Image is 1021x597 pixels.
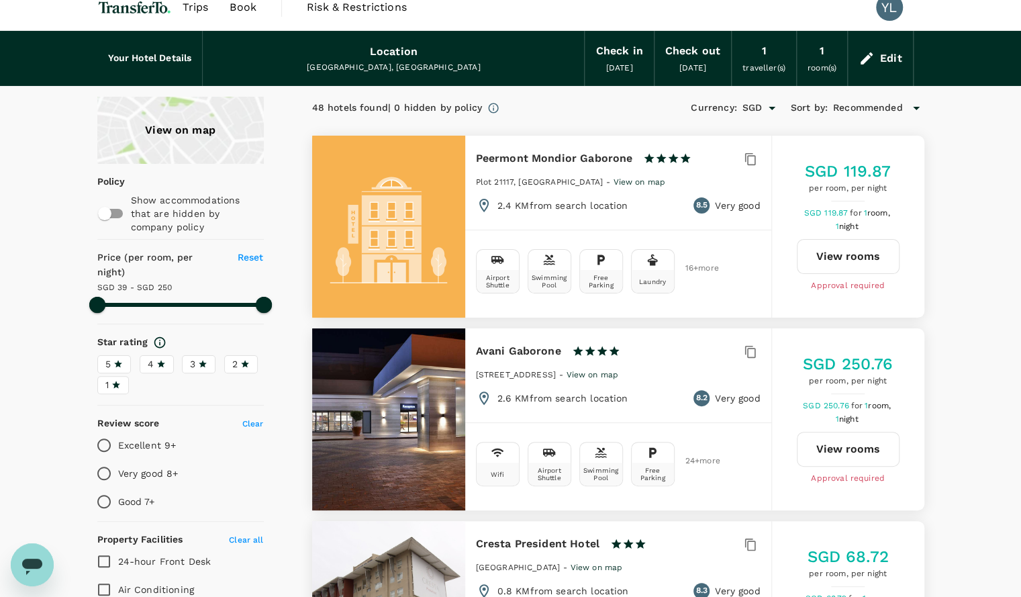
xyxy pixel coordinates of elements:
[97,97,264,164] a: View on map
[118,556,211,567] span: 24-hour Front Desk
[559,370,566,379] span: -
[476,563,561,572] span: [GEOGRAPHIC_DATA]
[807,546,888,567] h5: SGD 68.72
[797,432,900,467] button: View rooms
[118,584,194,595] span: Air Conditioning
[571,561,623,572] a: View on map
[691,101,736,116] h6: Currency :
[476,149,633,168] h6: Peermont Mondior Gaborone
[105,357,111,371] span: 5
[803,375,893,388] span: per room, per night
[238,252,264,263] span: Reset
[679,63,706,73] span: [DATE]
[476,535,599,553] h6: Cresta President Hotel
[804,208,850,218] span: SGD 119.87
[213,61,573,75] div: [GEOGRAPHIC_DATA], [GEOGRAPHIC_DATA]
[583,467,620,481] div: Swimming Pool
[595,42,642,60] div: Check in
[229,535,263,545] span: Clear all
[811,279,885,293] span: Approval required
[531,274,568,289] div: Swimming Pool
[836,222,861,231] span: 1
[880,49,902,68] div: Edit
[868,401,891,410] span: room,
[606,63,633,73] span: [DATE]
[805,182,891,195] span: per room, per night
[850,208,863,218] span: for
[695,199,707,212] span: 8.5
[803,401,851,410] span: SGD 250.76
[108,51,192,66] h6: Your Hotel Details
[370,42,418,61] div: Location
[761,42,766,60] div: 1
[797,239,900,274] button: View rooms
[190,357,195,371] span: 3
[634,467,671,481] div: Free Parking
[839,222,859,231] span: night
[497,392,628,405] p: 2.6 KM from search location
[820,42,824,60] div: 1
[97,335,148,350] h6: Star rating
[808,63,836,73] span: room(s)
[97,250,222,280] h6: Price (per room, per night)
[865,401,893,410] span: 1
[685,264,706,273] span: 16 + more
[497,199,628,212] p: 2.4 KM from search location
[118,495,155,508] p: Good 7+
[479,274,516,289] div: Airport Shuttle
[791,101,828,116] h6: Sort by :
[566,369,618,379] a: View on map
[97,533,183,547] h6: Property Facilities
[242,419,264,428] span: Clear
[148,357,154,371] span: 4
[105,378,109,392] span: 1
[531,467,568,481] div: Airport Shuttle
[476,177,603,187] span: Plot 21117, [GEOGRAPHIC_DATA]
[867,208,890,218] span: room,
[803,353,893,375] h5: SGD 250.76
[839,414,859,424] span: night
[563,563,570,572] span: -
[742,63,785,73] span: traveller(s)
[613,176,665,187] a: View on map
[864,208,892,218] span: 1
[763,99,781,118] button: Open
[476,342,561,361] h6: Avani Gaborone
[715,199,760,212] p: Very good
[685,457,706,465] span: 24 + more
[476,370,556,379] span: [STREET_ADDRESS]
[118,439,177,452] p: Excellent 9+
[312,101,482,116] div: 48 hotels found | 0 hidden by policy
[613,177,665,187] span: View on map
[695,392,707,405] span: 8.2
[833,101,903,116] span: Recommended
[811,472,885,486] span: Approval required
[665,42,720,60] div: Check out
[97,416,160,431] h6: Review score
[232,357,238,371] span: 2
[851,401,865,410] span: for
[97,175,106,188] p: Policy
[566,370,618,379] span: View on map
[153,336,166,349] svg: Star ratings are awarded to properties to represent the quality of services, facilities, and amen...
[715,392,760,405] p: Very good
[131,193,262,234] p: Show accommodations that are hidden by company policy
[571,563,623,572] span: View on map
[639,278,666,285] div: Laundry
[491,471,505,478] div: Wifi
[118,467,179,480] p: Very good 8+
[807,567,888,581] span: per room, per night
[805,160,891,182] h5: SGD 119.87
[606,177,613,187] span: -
[97,283,172,292] span: SGD 39 - SGD 250
[11,543,54,586] iframe: Button to launch messaging window
[583,274,620,289] div: Free Parking
[836,414,861,424] span: 1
